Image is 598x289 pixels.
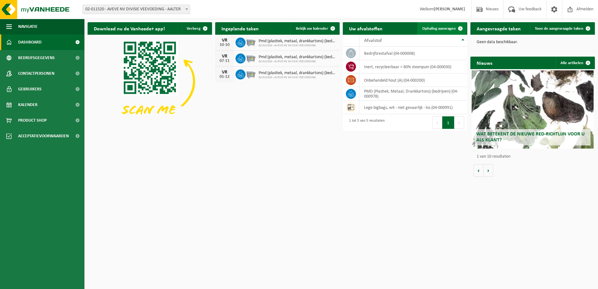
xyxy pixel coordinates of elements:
td: PMD (Plastiek, Metaal, Drankkartons) (bedrijven) (04-000978) [359,87,467,101]
button: 1 [442,116,454,129]
span: Gebruikers [18,81,42,97]
span: 02-011520 - AVEVE NV DIVISIE VEEVOEDING - AALTER [83,5,190,14]
img: WB-2500-GAL-GY-01 [246,68,256,79]
span: Pmd (plastiek, metaal, drankkartons) (bedrijven) [259,39,337,44]
span: 02-011520 - AVEVE NV DIVISIE VEEVOEDING [259,60,337,63]
button: Verberg [182,22,211,35]
a: Alle artikelen [555,57,594,69]
td: onbehandeld hout (A) (04-000200) [359,74,467,87]
div: 07-11 [218,59,231,63]
div: 1 tot 5 van 5 resultaten [346,116,385,129]
h2: Aangevraagde taken [470,22,527,34]
h2: Download nu de Vanheede+ app! [88,22,171,34]
span: Bekijk uw kalender [296,27,328,31]
a: Bekijk uw kalender [291,22,339,35]
span: 02-011520 - AVEVE NV DIVISIE VEEVOEDING [259,44,337,48]
a: Ophaling aanvragen [417,22,467,35]
img: WB-2500-GAL-GY-01 [246,53,256,63]
span: Dashboard [18,34,42,50]
div: VR [218,54,231,59]
td: lege bigbags, wit - niet gevaarlijk - los (04-000991) [359,101,467,114]
h2: Ingeplande taken [215,22,265,34]
span: Pmd (plastiek, metaal, drankkartons) (bedrijven) [259,55,337,60]
span: Afvalstof [364,38,382,43]
span: Toon de aangevraagde taken [535,27,583,31]
button: Vorige [474,164,484,177]
span: Contactpersonen [18,66,54,81]
a: Toon de aangevraagde taken [530,22,594,35]
span: Kalender [18,97,38,113]
img: Download de VHEPlus App [88,35,212,128]
td: inert, recycleerbaar < 80% steenpuin (04-000030) [359,60,467,74]
span: Ophaling aanvragen [422,27,456,31]
img: WB-2500-GAL-GY-01 [246,37,256,47]
span: Wat betekent de nieuwe RED-richtlijn voor u als klant? [476,132,585,143]
button: Volgende [484,164,493,177]
button: Next [454,116,464,129]
span: Acceptatievoorwaarden [18,128,69,144]
p: Geen data beschikbaar. [477,40,589,44]
span: Bedrijfsgegevens [18,50,55,66]
span: Verberg [187,27,200,31]
span: 02-011520 - AVEVE NV DIVISIE VEEVOEDING [259,76,337,79]
div: 10-10 [218,43,231,47]
h2: Nieuws [470,57,499,69]
h2: Uw afvalstoffen [343,22,389,34]
strong: [PERSON_NAME] [434,7,465,12]
span: Navigatie [18,19,38,34]
span: Product Shop [18,113,47,128]
span: Pmd (plastiek, metaal, drankkartons) (bedrijven) [259,71,337,76]
div: VR [218,70,231,75]
button: Previous [432,116,442,129]
p: 1 van 10 resultaten [477,155,592,159]
div: 05-12 [218,75,231,79]
a: Wat betekent de nieuwe RED-richtlijn voor u als klant? [472,70,594,149]
div: VR [218,38,231,43]
td: bedrijfsrestafval (04-000008) [359,47,467,60]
